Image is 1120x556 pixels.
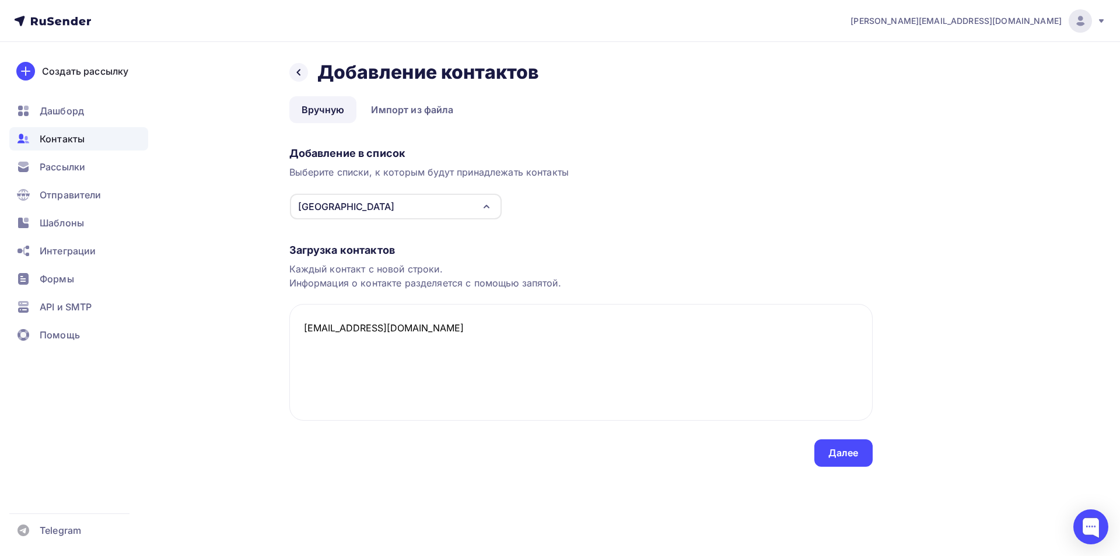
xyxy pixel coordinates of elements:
[40,104,84,118] span: Дашборд
[40,160,85,174] span: Рассылки
[40,244,96,258] span: Интеграции
[40,272,74,286] span: Формы
[42,64,128,78] div: Создать рассылку
[40,523,81,537] span: Telegram
[40,216,84,230] span: Шаблоны
[298,200,394,214] div: [GEOGRAPHIC_DATA]
[9,183,148,207] a: Отправители
[9,127,148,151] a: Контакты
[289,165,873,179] div: Выберите списки, к которым будут принадлежать контакты
[9,211,148,235] a: Шаблоны
[9,99,148,123] a: Дашборд
[289,262,873,290] div: Каждый контакт с новой строки. Информация о контакте разделяется с помощью запятой.
[40,132,85,146] span: Контакты
[317,61,540,84] h2: Добавление контактов
[40,328,80,342] span: Помощь
[850,9,1106,33] a: [PERSON_NAME][EMAIL_ADDRESS][DOMAIN_NAME]
[289,243,873,257] div: Загрузка контактов
[9,155,148,179] a: Рассылки
[289,96,357,123] a: Вручную
[828,446,859,460] div: Далее
[40,188,101,202] span: Отправители
[850,15,1062,27] span: [PERSON_NAME][EMAIL_ADDRESS][DOMAIN_NAME]
[289,193,502,220] button: [GEOGRAPHIC_DATA]
[289,146,873,160] div: Добавление в список
[40,300,92,314] span: API и SMTP
[9,267,148,291] a: Формы
[359,96,466,123] a: Импорт из файла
